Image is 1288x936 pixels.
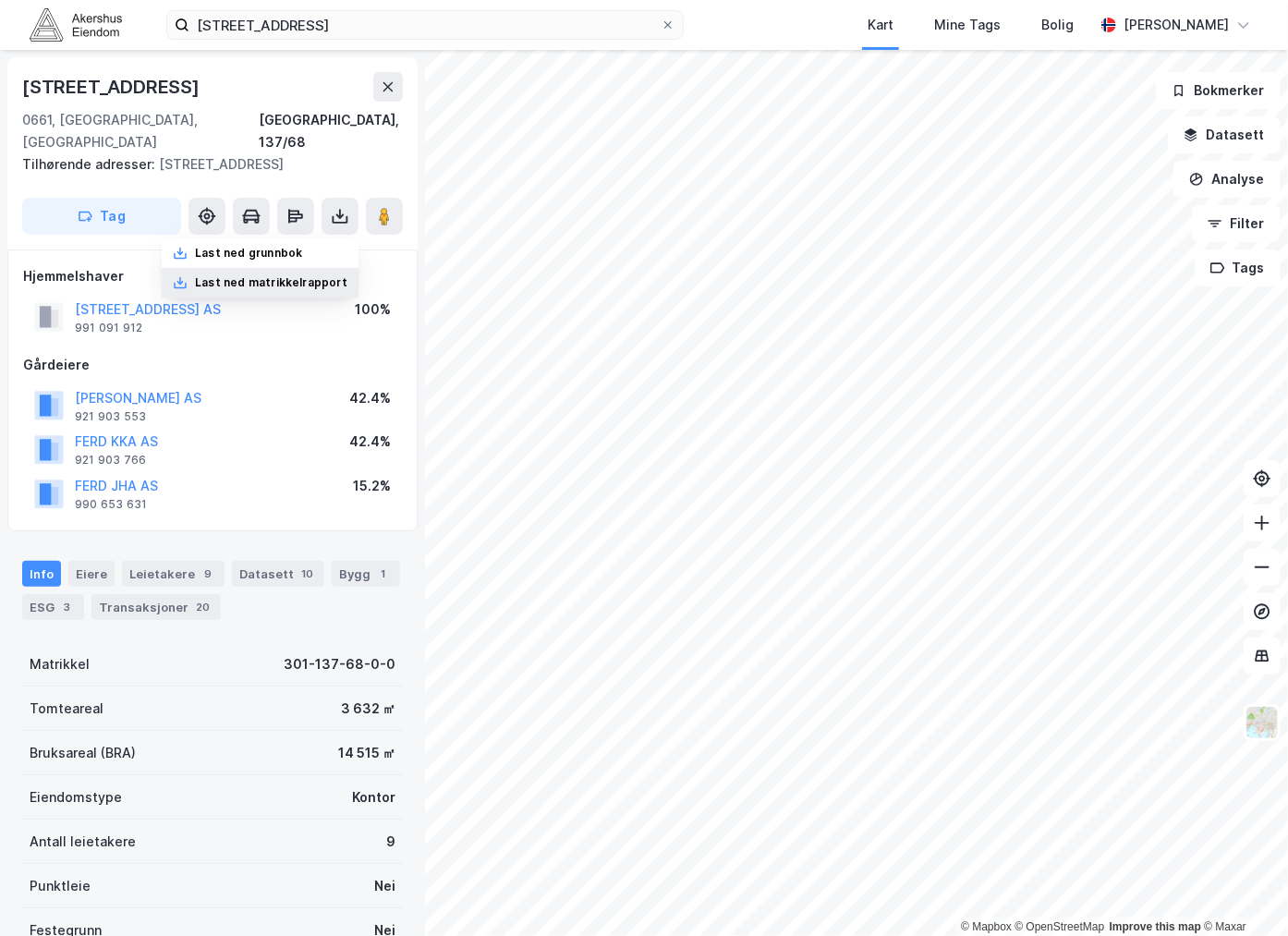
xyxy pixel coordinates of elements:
[961,920,1012,933] a: Mapbox
[22,198,181,235] button: Tag
[374,565,393,583] div: 1
[1245,705,1280,740] img: Z
[22,109,260,153] div: 0661, [GEOGRAPHIC_DATA], [GEOGRAPHIC_DATA]
[353,475,391,497] div: 15.2%
[260,109,403,153] div: [GEOGRAPHIC_DATA], 137/68
[189,11,661,39] input: Søk på adresse, matrikkel, gårdeiere, leietakere eller personer
[1015,920,1105,933] a: OpenStreetMap
[349,387,391,409] div: 42.4%
[868,14,893,36] div: Kart
[22,561,61,587] div: Info
[30,786,122,808] div: Eiendomstype
[68,561,115,587] div: Eiere
[298,565,317,583] div: 10
[22,594,84,620] div: ESG
[75,321,142,335] div: 991 091 912
[232,561,324,587] div: Datasett
[195,246,302,261] div: Last ned grunnbok
[122,561,225,587] div: Leietakere
[30,875,91,897] div: Punktleie
[1041,14,1074,36] div: Bolig
[58,598,77,616] div: 3
[199,565,217,583] div: 9
[934,14,1001,36] div: Mine Tags
[30,831,136,853] div: Antall leietakere
[1196,847,1288,936] div: Kontrollprogram for chat
[1195,249,1281,286] button: Tags
[386,831,395,853] div: 9
[1196,847,1288,936] iframe: Chat Widget
[341,698,395,720] div: 3 632 ㎡
[22,72,203,102] div: [STREET_ADDRESS]
[1124,14,1229,36] div: [PERSON_NAME]
[91,594,221,620] div: Transaksjoner
[30,653,90,675] div: Matrikkel
[23,265,402,287] div: Hjemmelshaver
[349,431,391,453] div: 42.4%
[192,598,213,616] div: 20
[75,497,147,512] div: 990 653 631
[352,786,395,808] div: Kontor
[374,875,395,897] div: Nei
[75,409,146,424] div: 921 903 553
[23,354,402,376] div: Gårdeiere
[1110,920,1201,933] a: Improve this map
[332,561,400,587] div: Bygg
[30,698,103,720] div: Tomteareal
[1173,161,1281,198] button: Analyse
[22,156,159,172] span: Tilhørende adresser:
[22,153,388,176] div: [STREET_ADDRESS]
[30,8,122,41] img: akershus-eiendom-logo.9091f326c980b4bce74ccdd9f866810c.svg
[30,742,136,764] div: Bruksareal (BRA)
[284,653,395,675] div: 301-137-68-0-0
[1156,72,1281,109] button: Bokmerker
[75,453,146,468] div: 921 903 766
[1168,116,1281,153] button: Datasett
[355,298,391,321] div: 100%
[1192,205,1281,242] button: Filter
[338,742,395,764] div: 14 515 ㎡
[195,275,347,290] div: Last ned matrikkelrapport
